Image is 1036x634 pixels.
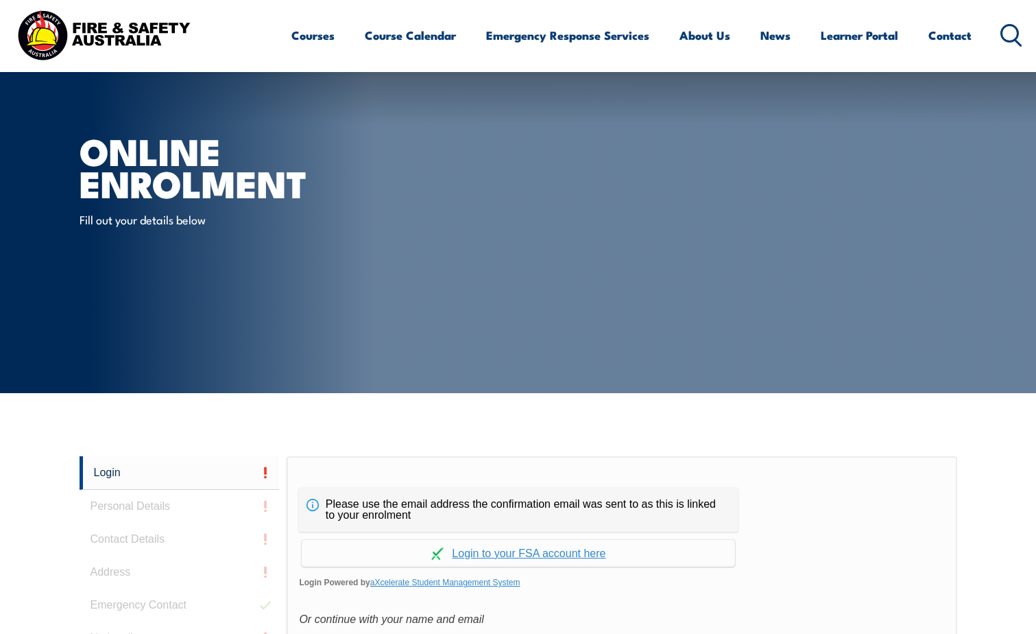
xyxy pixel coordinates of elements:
[679,17,730,54] a: About Us
[928,17,972,54] a: Contact
[291,17,335,54] a: Courses
[299,572,944,593] span: Login Powered by
[80,134,418,198] h1: Online Enrolment
[80,456,280,490] a: Login
[431,548,444,560] img: Log in withaxcelerate
[299,609,944,630] div: Or continue with your name and email
[299,488,738,532] div: Please use the email address the confirmation email was sent to as this is linked to your enrolment
[80,211,330,227] p: Fill out your details below
[486,17,649,54] a: Emergency Response Services
[821,17,898,54] a: Learner Portal
[365,17,456,54] a: Course Calendar
[370,578,520,587] a: aXcelerate Student Management System
[760,17,791,54] a: News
